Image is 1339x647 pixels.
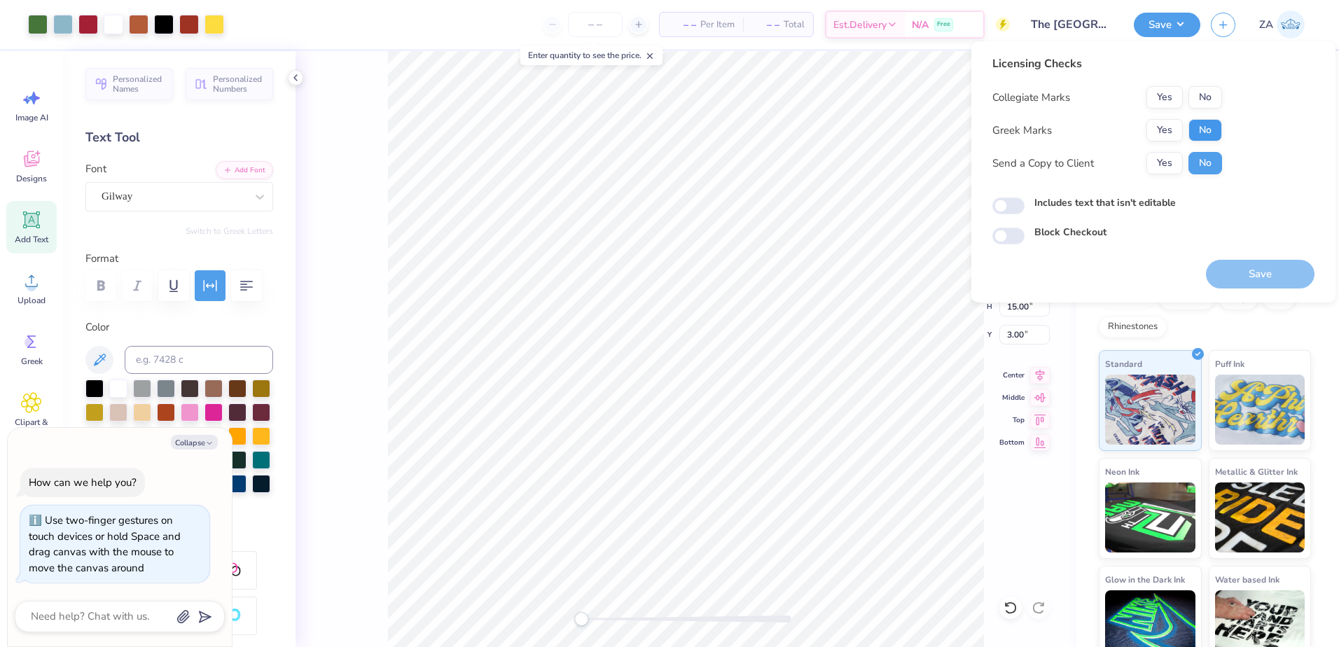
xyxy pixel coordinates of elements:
[1146,119,1183,141] button: Yes
[1215,572,1279,587] span: Water based Ink
[751,18,779,32] span: – –
[784,18,805,32] span: Total
[85,161,106,177] label: Font
[186,68,273,100] button: Personalized Numbers
[1105,356,1142,371] span: Standard
[216,161,273,179] button: Add Font
[21,356,43,367] span: Greek
[999,370,1025,381] span: Center
[1099,316,1167,338] div: Rhinestones
[992,123,1052,139] div: Greek Marks
[1134,13,1200,37] button: Save
[1215,356,1244,371] span: Puff Ink
[574,612,588,626] div: Accessibility label
[912,18,929,32] span: N/A
[125,346,273,374] input: e.g. 7428 c
[1146,86,1183,109] button: Yes
[15,112,48,123] span: Image AI
[700,18,735,32] span: Per Item
[999,437,1025,448] span: Bottom
[85,128,273,147] div: Text Tool
[1188,152,1222,174] button: No
[1259,17,1273,33] span: ZA
[85,251,273,267] label: Format
[568,12,623,37] input: – –
[1034,195,1176,210] label: Includes text that isn't editable
[668,18,696,32] span: – –
[213,74,265,94] span: Personalized Numbers
[1188,119,1222,141] button: No
[171,435,218,450] button: Collapse
[8,417,55,439] span: Clipart & logos
[18,295,46,306] span: Upload
[1105,375,1195,445] img: Standard
[1188,86,1222,109] button: No
[85,68,173,100] button: Personalized Names
[113,74,165,94] span: Personalized Names
[520,46,662,65] div: Enter quantity to see the price.
[937,20,950,29] span: Free
[1253,11,1311,39] a: ZA
[15,234,48,245] span: Add Text
[833,18,887,32] span: Est. Delivery
[29,513,181,575] div: Use two-finger gestures on touch devices or hold Space and drag canvas with the mouse to move the...
[1105,464,1139,479] span: Neon Ink
[1105,572,1185,587] span: Glow in the Dark Ink
[1105,482,1195,552] img: Neon Ink
[16,173,47,184] span: Designs
[1215,482,1305,552] img: Metallic & Glitter Ink
[1215,464,1298,479] span: Metallic & Glitter Ink
[992,55,1222,72] div: Licensing Checks
[999,392,1025,403] span: Middle
[1020,11,1123,39] input: Untitled Design
[1215,375,1305,445] img: Puff Ink
[992,155,1094,172] div: Send a Copy to Client
[29,475,137,489] div: How can we help you?
[85,319,273,335] label: Color
[999,415,1025,426] span: Top
[1034,225,1106,239] label: Block Checkout
[1277,11,1305,39] img: Zuriel Alaba
[186,225,273,237] button: Switch to Greek Letters
[1146,152,1183,174] button: Yes
[992,90,1070,106] div: Collegiate Marks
